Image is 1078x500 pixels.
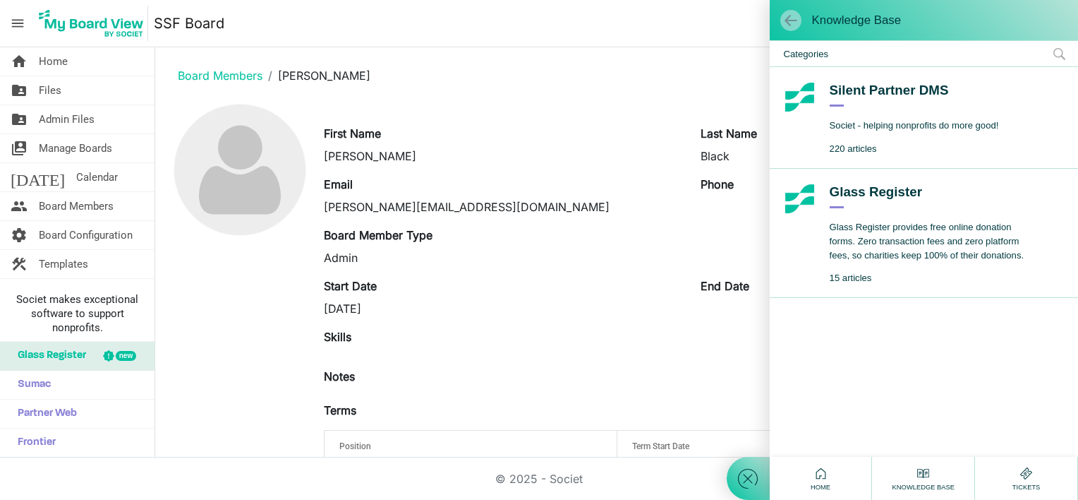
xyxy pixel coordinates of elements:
[701,125,757,142] label: Last Name
[632,441,689,451] span: Term Start Date
[830,119,999,133] div: Societ - helping nonprofits do more good!
[339,441,371,451] span: Position
[830,183,1027,208] div: Glass Register
[11,192,28,220] span: people
[4,10,31,37] span: menu
[889,465,958,492] div: Knowledge Base
[324,125,381,142] label: First Name
[701,148,1056,165] div: Black
[35,6,154,41] a: My Board View Logo
[11,134,28,162] span: switch_account
[830,220,1027,262] div: Glass Register provides free online donation forms. Zero transaction fees and zero platform fees,...
[11,163,65,191] span: [DATE]
[6,292,148,335] span: Societ makes exceptional software to support nonprofits.
[701,278,749,294] label: End Date
[11,76,28,105] span: folder_shared
[701,176,734,193] label: Phone
[11,250,28,278] span: construction
[39,47,68,76] span: Home
[11,400,77,428] span: Partner Web
[178,69,262,83] a: Board Members
[11,342,86,370] span: Glass Register
[11,429,56,457] span: Frontier
[784,183,816,215] img: GR
[35,6,148,41] img: My Board View Logo
[39,134,112,162] span: Manage Boards
[324,300,679,317] div: [DATE]
[324,227,432,244] label: Board Member Type
[807,482,834,492] span: Home
[11,47,28,76] span: home
[1009,465,1044,492] div: Tickets
[812,13,902,28] span: Knowledge Base
[174,105,305,235] img: no-profile-picture.svg
[116,351,136,361] div: new
[39,250,88,278] span: Templates
[889,482,958,492] span: Knowledge Base
[324,176,353,193] label: Email
[784,183,816,215] div: Glass Register
[39,221,133,249] span: Board Configuration
[324,148,679,165] div: [PERSON_NAME]
[324,368,355,385] label: Notes
[784,81,816,113] div: Silent Partner DMS
[11,221,28,249] span: settings
[324,328,351,345] label: Skills
[262,67,370,84] li: [PERSON_NAME]
[76,163,118,191] span: Calendar
[830,81,999,107] div: Silent Partner DMS
[39,192,114,220] span: Board Members
[324,278,377,294] label: Start Date
[830,273,872,283] span: 15 articles
[324,402,356,419] label: Terms
[1009,482,1044,492] span: Tickets
[39,105,95,133] span: Admin Files
[11,371,51,399] span: Sumac
[154,9,224,37] a: SSF Board
[495,472,583,486] a: © 2025 - Societ
[11,105,28,133] span: folder_shared
[39,76,61,105] span: Files
[324,198,679,215] div: [PERSON_NAME][EMAIL_ADDRESS][DOMAIN_NAME]
[324,249,679,266] div: Admin
[807,465,834,492] div: Home
[784,81,816,113] img: SP
[770,41,1078,66] span: Categories
[830,143,877,154] span: 220 articles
